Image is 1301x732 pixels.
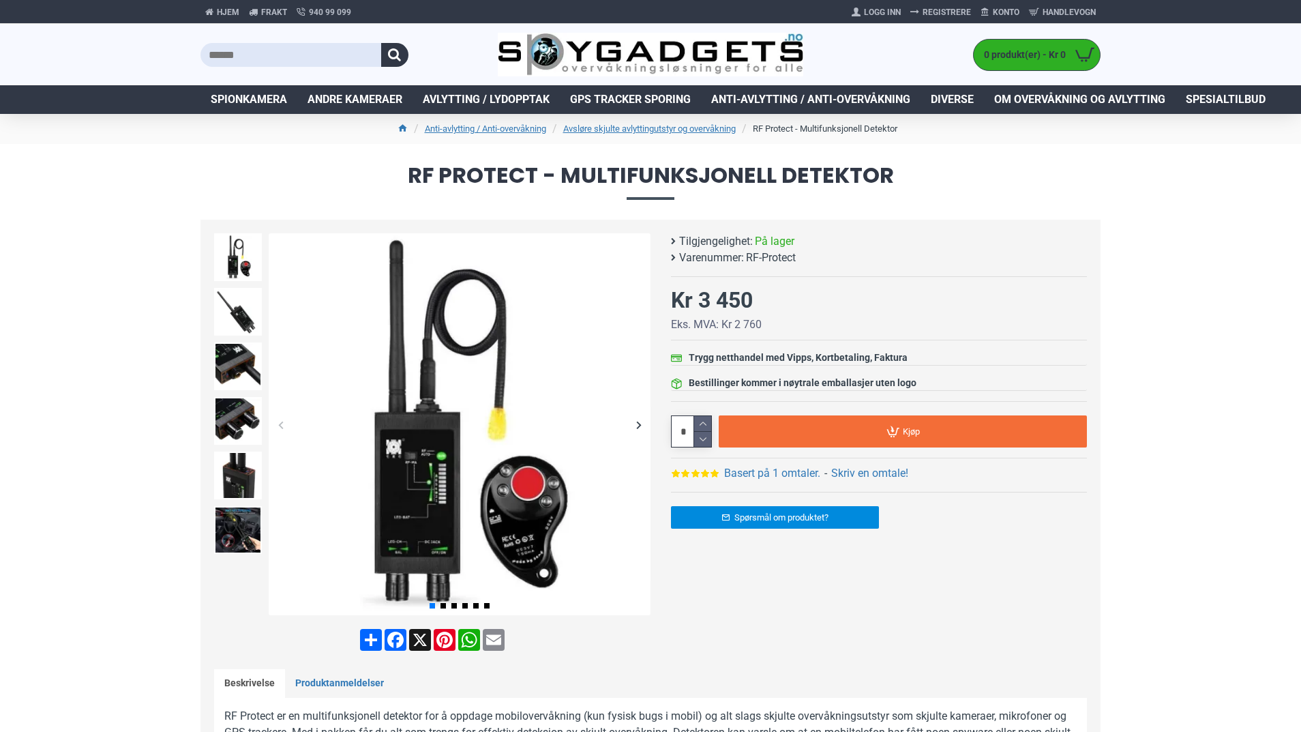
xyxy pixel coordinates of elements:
img: SpyGadgets.no [498,33,804,77]
a: Spørsmål om produktet? [671,506,879,529]
span: Andre kameraer [308,91,402,108]
span: Avlytting / Lydopptak [423,91,550,108]
b: Tilgjengelighet: [679,233,753,250]
a: Spesialtilbud [1176,85,1276,114]
span: Go to slide 3 [451,603,457,609]
a: Facebook [383,629,408,651]
span: Frakt [261,6,287,18]
a: Andre kameraer [297,85,413,114]
b: Varenummer: [679,250,744,266]
span: Registrere [923,6,971,18]
span: Go to slide 6 [484,603,490,609]
b: - [824,467,827,480]
div: Trygg netthandel med Vipps, Kortbetaling, Faktura [689,351,908,365]
a: Registrere [906,1,976,23]
a: Produktanmeldelser [285,669,394,698]
a: Avsløre skjulte avlyttingutstyr og overvåkning [563,122,736,136]
a: 0 produkt(er) - Kr 0 [974,40,1100,70]
img: RF Protect - Profesjonell detektor - SpyGadgets.no [214,233,262,281]
span: Handlevogn [1043,6,1096,18]
a: Logg Inn [847,1,906,23]
span: Konto [993,6,1019,18]
img: RF Protect - Profesjonell detektor - SpyGadgets.no [214,397,262,445]
img: RF Protect - Profesjonell detektor - SpyGadgets.no [214,506,262,554]
a: Om overvåkning og avlytting [984,85,1176,114]
a: Anti-avlytting / Anti-overvåkning [425,122,546,136]
a: Pinterest [432,629,457,651]
span: 0 produkt(er) - Kr 0 [974,48,1069,62]
span: Go to slide 4 [462,603,468,609]
img: RF Protect - Profesjonell detektor - SpyGadgets.no [214,288,262,336]
a: Diverse [921,85,984,114]
span: Go to slide 2 [440,603,446,609]
a: Handlevogn [1024,1,1101,23]
span: GPS Tracker Sporing [570,91,691,108]
span: 940 99 099 [309,6,351,18]
img: RF Protect - Profesjonell detektor - SpyGadgets.no [214,342,262,390]
span: Spionkamera [211,91,287,108]
a: Share [359,629,383,651]
a: GPS Tracker Sporing [560,85,701,114]
span: Kjøp [903,427,920,436]
span: Diverse [931,91,974,108]
span: Go to slide 5 [473,603,479,609]
div: Bestillinger kommer i nøytrale emballasjer uten logo [689,376,916,390]
img: RF Protect - Profesjonell detektor - SpyGadgets.no [269,233,650,615]
a: X [408,629,432,651]
a: Anti-avlytting / Anti-overvåkning [701,85,921,114]
div: Kr 3 450 [671,284,753,317]
span: Hjem [217,6,239,18]
span: På lager [755,233,794,250]
a: Konto [976,1,1024,23]
a: Skriv en omtale! [831,465,908,482]
span: RF-Protect [746,250,796,266]
div: Next slide [627,413,650,437]
span: Om overvåkning og avlytting [994,91,1165,108]
span: Logg Inn [864,6,901,18]
div: Previous slide [269,413,293,437]
span: Spesialtilbud [1186,91,1266,108]
a: Beskrivelse [214,669,285,698]
span: Go to slide 1 [430,603,435,609]
a: Avlytting / Lydopptak [413,85,560,114]
a: Basert på 1 omtaler. [724,465,820,482]
span: Anti-avlytting / Anti-overvåkning [711,91,910,108]
a: Spionkamera [200,85,297,114]
a: Email [481,629,506,651]
a: WhatsApp [457,629,481,651]
span: RF Protect - Multifunksjonell Detektor [200,164,1101,199]
img: RF Protect - Profesjonell detektor - SpyGadgets.no [214,452,262,499]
